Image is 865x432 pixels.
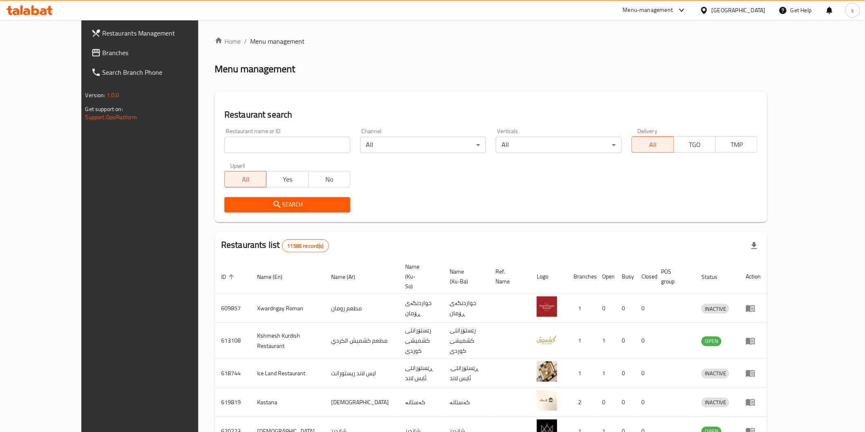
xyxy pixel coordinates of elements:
[399,294,443,323] td: خواردنگەی ڕۆمان
[567,323,596,359] td: 1
[251,323,325,359] td: Kshmesh Kurdish Restaurant
[623,5,673,15] div: Menu-management
[537,390,557,411] img: Kastana
[537,296,557,317] img: Xwardngay Roman
[567,359,596,388] td: 1
[635,323,654,359] td: 0
[215,294,251,323] td: 609857
[719,139,754,151] span: TMP
[701,272,728,282] span: Status
[107,90,119,100] span: 1.0.0
[244,36,247,46] li: /
[215,36,767,46] nav: breadcrumb
[215,323,251,359] td: 613108
[325,388,399,417] td: [DEMOGRAPHIC_DATA]
[251,359,325,388] td: Ice Land Restaurant
[103,28,219,38] span: Restaurants Management
[224,137,350,153] input: Search for restaurant name or ID..
[215,388,251,417] td: 619819
[399,359,443,388] td: ڕێستۆرانتی ئایس لاند
[701,336,722,346] span: OPEN
[661,267,685,286] span: POS group
[567,388,596,417] td: 2
[674,136,716,153] button: TGO
[103,48,219,58] span: Branches
[746,303,761,313] div: Menu
[701,398,729,407] span: INACTIVE
[230,163,245,169] label: Upsell
[596,359,615,388] td: 1
[331,272,366,282] span: Name (Ar)
[215,62,295,76] h2: Menu management
[251,388,325,417] td: Kastana
[85,104,123,114] span: Get support on:
[615,323,635,359] td: 0
[266,171,308,187] button: Yes
[257,272,293,282] span: Name (En)
[744,236,764,256] div: Export file
[851,6,854,15] span: s
[635,294,654,323] td: 0
[224,109,757,121] h2: Restaurant search
[85,62,226,82] a: Search Branch Phone
[224,171,267,187] button: All
[567,294,596,323] td: 1
[635,259,654,294] th: Closed
[596,294,615,323] td: 0
[443,323,489,359] td: رێستۆرانتی کشمیشى كوردى
[496,137,622,153] div: All
[632,136,674,153] button: All
[215,36,241,46] a: Home
[635,388,654,417] td: 0
[746,368,761,378] div: Menu
[615,388,635,417] td: 0
[103,67,219,77] span: Search Branch Phone
[250,36,305,46] span: Menu management
[677,139,713,151] span: TGO
[231,200,344,210] span: Search
[224,197,350,212] button: Search
[567,259,596,294] th: Branches
[712,6,766,15] div: [GEOGRAPHIC_DATA]
[325,323,399,359] td: مطعم كشميش الكردي
[221,239,329,252] h2: Restaurants list
[221,272,237,282] span: ID
[739,259,767,294] th: Action
[399,388,443,417] td: کەستانە
[325,294,399,323] td: مطعم رومان
[85,23,226,43] a: Restaurants Management
[596,259,615,294] th: Open
[399,323,443,359] td: رێستۆرانتی کشمیشى كوردى
[746,336,761,346] div: Menu
[308,171,350,187] button: No
[615,259,635,294] th: Busy
[282,239,329,252] div: Total records count
[228,174,263,185] span: All
[530,259,567,294] th: Logo
[85,90,105,100] span: Version:
[495,267,520,286] span: Ref. Name
[537,329,557,350] img: Kshmesh Kurdish Restaurant
[270,174,305,185] span: Yes
[537,361,557,382] img: Ice Land Restaurant
[635,139,670,151] span: All
[443,388,489,417] td: کەستانە
[596,323,615,359] td: 1
[615,294,635,323] td: 0
[596,388,615,417] td: 0
[701,369,729,378] span: INACTIVE
[615,359,635,388] td: 0
[443,359,489,388] td: .ڕێستۆرانتی ئایس لاند
[312,174,347,185] span: No
[360,137,486,153] div: All
[637,128,658,134] label: Delivery
[443,294,489,323] td: خواردنگەی ڕۆمان
[405,262,433,291] span: Name (Ku-So)
[215,359,251,388] td: 618744
[635,359,654,388] td: 0
[85,43,226,62] a: Branches
[746,397,761,407] div: Menu
[701,304,729,314] span: INACTIVE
